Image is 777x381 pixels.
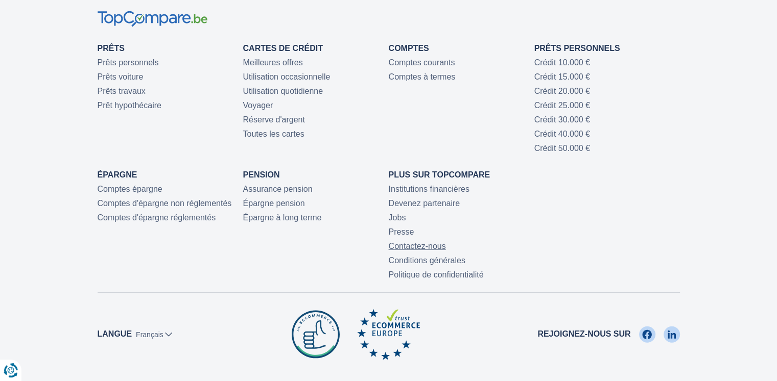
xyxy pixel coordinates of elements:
a: Prêts [98,44,125,53]
img: Facebook TopCompare [642,326,652,343]
a: Épargne [98,170,137,179]
a: Institutions financières [389,185,469,193]
a: Comptes épargne [98,185,162,193]
a: Crédit 40.000 € [534,130,590,138]
a: Jobs [389,213,406,222]
a: Crédit 20.000 € [534,87,590,95]
a: Utilisation occasionnelle [243,72,331,81]
a: Crédit 30.000 € [534,115,590,124]
a: Comptes courants [389,58,455,67]
a: Contactez-nous [389,242,446,250]
a: Cartes de Crédit [243,44,323,53]
a: Meilleures offres [243,58,303,67]
a: Comptes d'épargne réglementés [98,213,216,222]
img: LinkedIn TopCompare [668,326,676,343]
span: Rejoignez-nous sur [537,328,630,340]
a: Crédit 10.000 € [534,58,590,67]
a: Assurance pension [243,185,313,193]
a: Prêts voiture [98,72,144,81]
a: Comptes d'épargne non réglementés [98,199,232,208]
a: Voyager [243,101,273,110]
a: Prêts personnels [534,44,620,53]
a: Plus sur TopCompare [389,170,490,179]
img: Ecommerce Europe TopCompare [357,309,420,360]
a: Comptes à termes [389,72,456,81]
a: Politique de confidentialité [389,270,484,279]
a: Comptes [389,44,429,53]
a: Toutes les cartes [243,130,304,138]
img: Be commerce TopCompare [290,309,342,360]
a: Pension [243,170,280,179]
a: Crédit 15.000 € [534,72,590,81]
img: TopCompare [98,11,207,27]
a: Épargne pension [243,199,305,208]
a: Réserve d'argent [243,115,305,124]
a: Prêt hypothécaire [98,101,161,110]
a: Prêts travaux [98,87,146,95]
a: Crédit 50.000 € [534,144,590,153]
a: Conditions générales [389,256,465,265]
a: Prêts personnels [98,58,159,67]
a: Utilisation quotidienne [243,87,323,95]
a: Presse [389,227,414,236]
label: Langue [98,328,132,340]
a: Crédit 25.000 € [534,101,590,110]
a: Devenez partenaire [389,199,460,208]
a: Épargne à long terme [243,213,322,222]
